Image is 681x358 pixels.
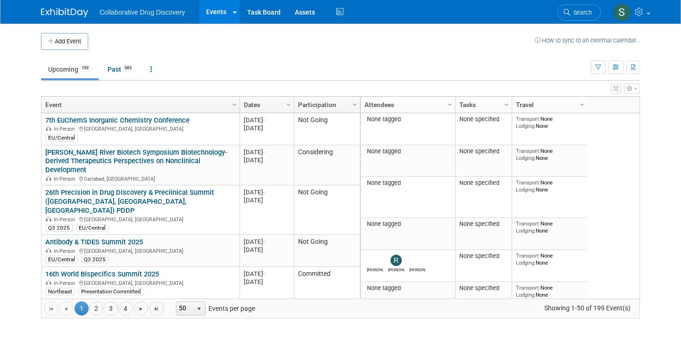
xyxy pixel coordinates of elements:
span: Column Settings [351,101,358,108]
div: Q3 2025 [81,256,108,263]
span: - [263,238,265,245]
span: Column Settings [503,101,510,108]
span: 985 [122,65,134,72]
div: [GEOGRAPHIC_DATA], [GEOGRAPHIC_DATA] [45,247,235,255]
div: [GEOGRAPHIC_DATA], [GEOGRAPHIC_DATA] [45,125,235,133]
span: 50 [176,302,192,315]
a: Tasks [459,97,506,113]
div: None tagged [365,116,452,123]
span: Go to the last page [153,305,160,313]
span: - [263,189,265,196]
a: 4 [118,301,133,316]
span: - [263,270,265,277]
a: Search [557,4,601,21]
div: Ryan Censullo [388,266,405,272]
a: 26th Precision in Drug Discovery & Preclinical Summit ([GEOGRAPHIC_DATA], [GEOGRAPHIC_DATA], [GEO... [45,188,214,215]
a: Go to the first page [44,301,58,316]
span: 1 [75,301,89,316]
a: Column Settings [350,97,360,111]
div: EU/Central [76,224,108,232]
div: None None [516,148,584,161]
div: None tagged [365,220,452,228]
a: Antibody & TIDES Summit 2025 [45,238,143,246]
span: Column Settings [285,101,292,108]
span: In-Person [54,216,78,223]
div: Q3 2025 [45,224,73,232]
div: None None [516,284,584,298]
span: Go to the first page [47,305,55,313]
a: Attendees [365,97,449,113]
a: How to sync to an external calendar... [535,37,640,44]
span: Lodging: [516,123,536,129]
span: - [263,149,265,156]
div: [GEOGRAPHIC_DATA], [GEOGRAPHIC_DATA] [45,279,235,287]
span: Collaborative Drug Discovery [100,8,185,16]
img: Susana Tomasio [613,3,631,21]
div: None None [516,116,584,129]
span: Showing 1-50 of 199 Event(s) [536,301,639,315]
span: In-Person [54,280,78,286]
span: 199 [79,65,91,72]
img: ExhibitDay [41,8,88,17]
a: 2 [89,301,103,316]
a: Column Settings [230,97,240,111]
img: Ryan Censullo [390,255,402,266]
div: [DATE] [244,188,290,196]
button: Add Event [41,33,88,50]
a: Upcoming199 [41,60,99,78]
span: Go to the next page [137,305,145,313]
div: None tagged [365,179,452,187]
span: In-Person [54,126,78,132]
div: None None [516,252,584,266]
span: Transport: [516,284,540,291]
a: Column Settings [577,97,588,111]
span: Lodging: [516,227,536,234]
a: Travel [516,97,581,113]
div: Ralf Felsner [367,266,383,272]
div: [DATE] [244,124,290,132]
span: - [263,117,265,124]
span: Column Settings [578,101,586,108]
span: Lodging: [516,155,536,161]
div: None specified [459,220,508,228]
img: Ralf Felsner [369,255,381,266]
td: Not Going [294,113,360,145]
div: Bobby Kotak-Thorn [409,266,426,272]
span: Transport: [516,179,540,186]
div: Carlsbad, [GEOGRAPHIC_DATA] [45,175,235,183]
span: Lodging: [516,259,536,266]
div: None specified [459,252,508,260]
a: 7th EuChemS Inorganic Chemistry Conference [45,116,190,125]
a: Dates [244,97,288,113]
a: 3 [104,301,118,316]
div: [DATE] [244,156,290,164]
a: Past985 [100,60,141,78]
span: select [195,305,203,313]
a: Column Settings [445,97,456,111]
div: [DATE] [244,278,290,286]
span: Transport: [516,148,540,154]
div: [DATE] [244,148,290,156]
div: None tagged [365,148,452,155]
div: [DATE] [244,246,290,254]
div: None specified [459,284,508,292]
a: Go to the next page [134,301,148,316]
img: In-Person Event [46,248,51,253]
div: None None [516,220,584,234]
td: Considering [294,145,360,185]
img: In-Person Event [46,126,51,131]
span: Transport: [516,252,540,259]
td: Not Going [294,235,360,267]
div: None specified [459,179,508,187]
div: None specified [459,116,508,123]
a: Participation [298,97,354,113]
div: [DATE] [244,196,290,204]
div: Northeast [45,288,75,295]
span: Column Settings [446,101,454,108]
div: None None [516,179,584,193]
div: EU/Central [45,256,78,263]
a: 16th World Bispecifics Summit 2025 [45,270,159,278]
a: Column Settings [284,97,294,111]
span: Lodging: [516,186,536,193]
span: Transport: [516,116,540,122]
